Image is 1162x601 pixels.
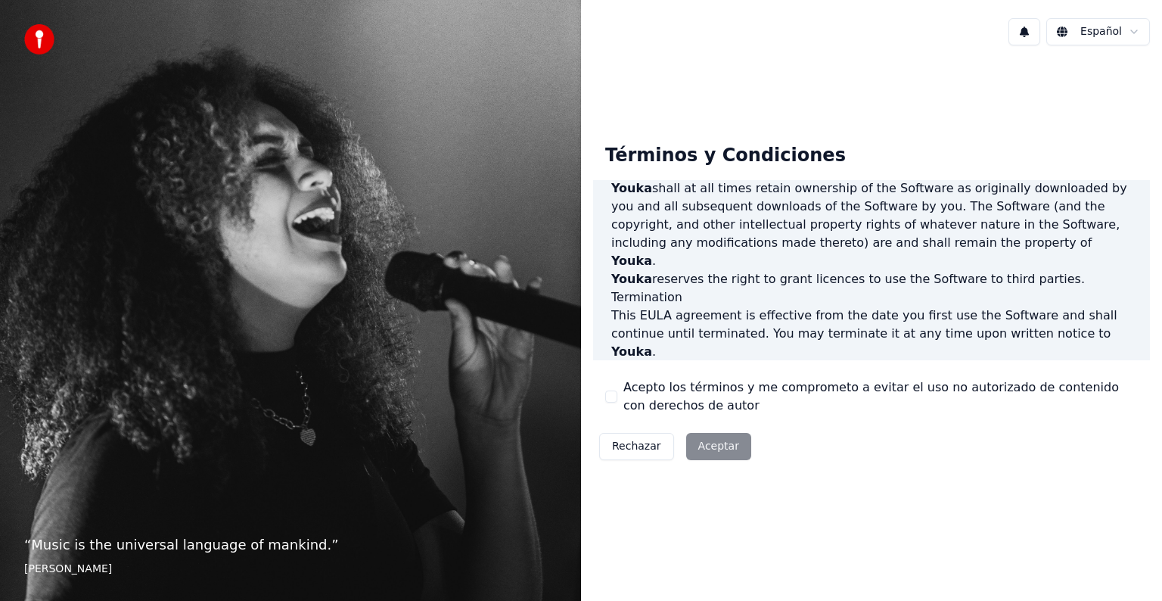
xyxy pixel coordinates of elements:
[611,270,1132,288] p: reserves the right to grant licences to use the Software to third parties.
[599,433,674,460] button: Rechazar
[24,24,54,54] img: youka
[611,307,1132,361] p: This EULA agreement is effective from the date you first use the Software and shall continue unti...
[611,254,652,268] span: Youka
[611,181,652,195] span: Youka
[593,132,858,180] div: Términos y Condiciones
[623,378,1138,415] label: Acepto los términos y me comprometo a evitar el uso no autorizado de contenido con derechos de autor
[24,534,557,556] p: “ Music is the universal language of mankind. ”
[611,272,652,286] span: Youka
[24,562,557,577] footer: [PERSON_NAME]
[611,344,652,359] span: Youka
[611,288,1132,307] h3: Termination
[611,179,1132,270] p: shall at all times retain ownership of the Software as originally downloaded by you and all subse...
